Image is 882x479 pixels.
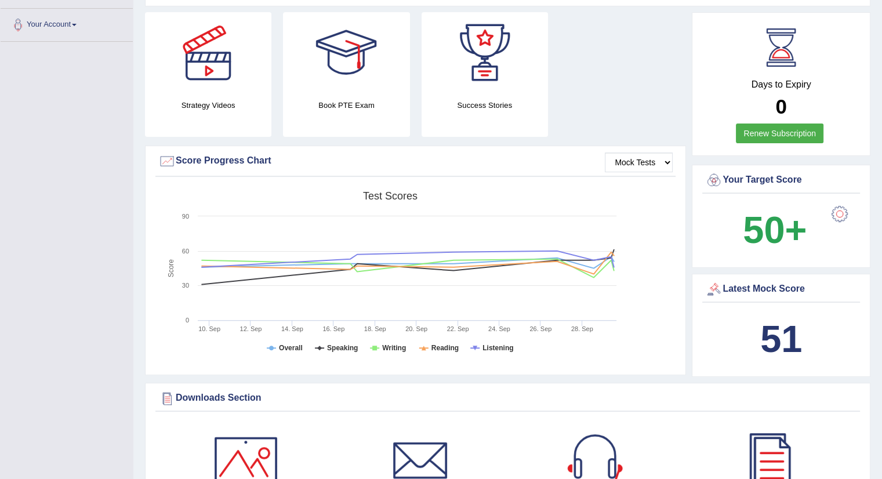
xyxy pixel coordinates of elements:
tspan: 16. Sep [322,325,344,332]
a: Your Account [1,9,133,38]
b: 0 [775,95,786,118]
div: Downloads Section [158,390,857,407]
b: 50+ [743,209,807,251]
tspan: 20. Sep [405,325,427,332]
tspan: Speaking [327,344,358,352]
tspan: Score [167,259,175,278]
tspan: 14. Sep [281,325,303,332]
div: Score Progress Chart [158,153,673,170]
text: 90 [182,213,189,220]
tspan: 24. Sep [488,325,510,332]
tspan: 22. Sep [447,325,469,332]
tspan: Reading [431,344,459,352]
h4: Days to Expiry [705,79,857,90]
h4: Book PTE Exam [283,99,409,111]
h4: Success Stories [422,99,548,111]
a: Renew Subscription [736,124,823,143]
tspan: 18. Sep [364,325,386,332]
tspan: Overall [279,344,303,352]
h4: Strategy Videos [145,99,271,111]
tspan: 10. Sep [198,325,220,332]
text: 30 [182,282,189,289]
tspan: Test scores [363,190,418,202]
tspan: 26. Sep [529,325,551,332]
text: 60 [182,248,189,255]
tspan: Writing [382,344,406,352]
tspan: Listening [482,344,513,352]
text: 0 [186,317,189,324]
tspan: 28. Sep [571,325,593,332]
tspan: 12. Sep [240,325,262,332]
b: 51 [760,318,802,360]
div: Your Target Score [705,172,857,189]
div: Latest Mock Score [705,281,857,298]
